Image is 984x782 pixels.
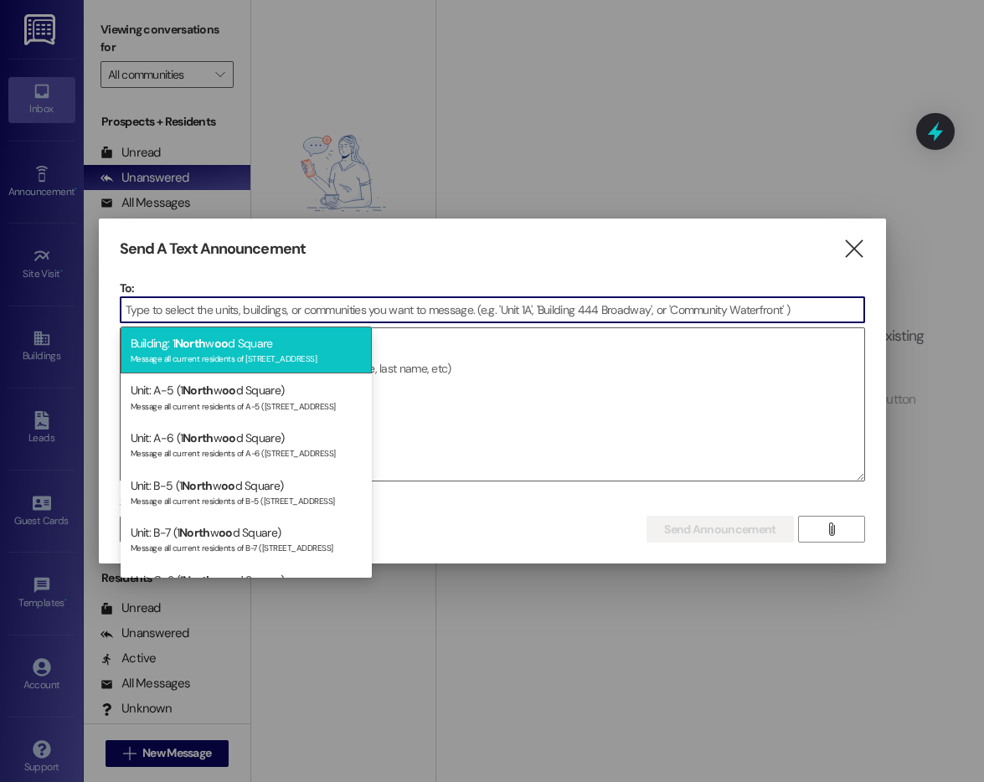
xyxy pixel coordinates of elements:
[120,490,316,516] label: Select announcement type (optional)
[842,240,865,258] i: 
[219,525,233,540] span: oo
[222,383,236,398] span: oo
[183,573,214,588] span: North
[131,398,362,412] div: Message all current residents of A-5 ([STREET_ADDRESS]
[131,539,362,553] div: Message all current residents of B-7 ([STREET_ADDRESS]
[664,521,775,538] span: Send Announcement
[131,445,362,459] div: Message all current residents of A-6 ([STREET_ADDRESS]
[222,430,236,445] span: oo
[182,478,213,493] span: North
[121,563,372,611] div: Unit: C-3 (1 w d Square)
[121,469,372,517] div: Unit: B-5 (1 w d Square)
[121,373,372,421] div: Unit: A-5 (1 w d Square)
[121,421,372,469] div: Unit: A-6 (1 w d Square)
[121,516,372,563] div: Unit: B-7 (1 w d Square)
[221,478,235,493] span: oo
[131,492,362,507] div: Message all current residents of B-5 ([STREET_ADDRESS]
[175,336,206,351] span: North
[183,430,214,445] span: North
[214,336,229,351] span: oo
[183,383,214,398] span: North
[131,350,362,364] div: Message all current residents of [STREET_ADDRESS]
[120,239,306,259] h3: Send A Text Announcement
[120,280,865,296] p: To:
[179,525,210,540] span: North
[121,327,372,374] div: Building: 1 w d Square
[121,297,864,322] input: Type to select the units, buildings, or communities you want to message. (e.g. 'Unit 1A', 'Buildi...
[825,522,837,536] i: 
[222,573,236,588] span: oo
[647,516,793,543] button: Send Announcement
